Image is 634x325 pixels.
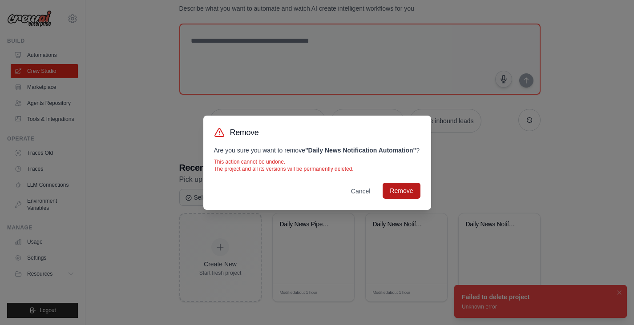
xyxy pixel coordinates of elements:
[214,158,420,165] p: This action cannot be undone.
[383,183,420,199] button: Remove
[344,183,378,199] button: Cancel
[214,165,420,173] p: The project and all its versions will be permanently deleted.
[305,147,416,154] strong: " Daily News Notification Automation "
[214,146,420,155] p: Are you sure you want to remove ?
[230,126,259,139] h3: Remove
